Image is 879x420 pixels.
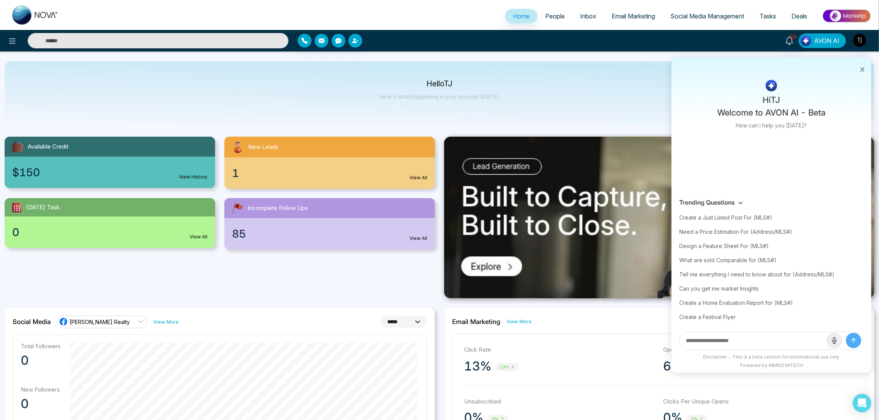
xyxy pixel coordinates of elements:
span: 0 [12,224,19,240]
a: 10+ [780,33,799,47]
a: People [537,9,572,23]
div: Can you get me market Insights [679,281,864,296]
p: Clicks Per Unique Opens [663,397,854,406]
p: New Followers [21,386,61,393]
a: View All [410,235,427,242]
img: Nova CRM Logo [12,5,58,25]
div: Create a Festival Flyer [679,310,864,324]
span: People [545,12,565,20]
span: Available Credit [28,142,68,151]
p: Here's what happening in your account [DATE]. [379,93,500,100]
span: Email Marketing [612,12,655,20]
div: Design a Feature Sheet For (MLS#) [679,239,864,253]
a: View History [179,174,207,180]
span: 1 [232,165,239,181]
img: Market-place.gif [819,7,874,25]
p: Open Rate [663,346,854,354]
img: availableCredit.svg [11,140,25,154]
div: Tell me everything I need to know about for (Address/MLS#) [679,267,864,281]
div: Create a Just Listed Post For (MLS#) [679,210,864,225]
a: Incomplete Follow Ups85View All [220,198,439,250]
span: Social Media Management [670,12,744,20]
div: Open Intercom Messenger [853,394,871,412]
span: Deals [791,12,807,20]
p: 63% [663,359,690,374]
img: followUps.svg [231,201,244,215]
span: $150 [12,164,40,180]
span: Incomplete Follow Ups [247,204,308,213]
a: View More [153,318,179,326]
p: 13% [464,359,491,374]
p: 0 [21,353,61,368]
p: Unsubscribed [464,397,655,406]
img: todayTask.svg [11,201,23,213]
img: AI Logo [766,80,777,91]
span: 13% [496,363,519,372]
span: [DATE] Task [26,203,60,212]
h3: Trending Questions [679,199,735,206]
a: Social Media Management [663,9,752,23]
img: newLeads.svg [231,140,245,154]
p: Hello TJ [379,81,500,87]
span: 10+ [789,33,796,40]
p: Click Rate [464,346,655,354]
span: Inbox [580,12,596,20]
a: Tasks [752,9,784,23]
span: [PERSON_NAME] Realty [70,318,130,326]
a: Email Marketing [604,9,663,23]
a: Inbox [572,9,604,23]
p: Total Followers [21,342,61,350]
h2: Social Media [13,318,51,326]
img: Lead Flow [801,35,811,46]
a: Deals [784,9,815,23]
button: AVON AI [799,33,846,48]
div: Powered by MMNOVATECH [675,362,867,369]
a: View All [410,174,427,181]
a: View More [506,318,532,325]
a: View All [190,233,207,240]
img: . [444,137,874,298]
img: User Avatar [853,34,866,47]
div: What are sold Comparable for (MLS#) [679,253,864,267]
div: Need a Price Estimation For (Address/MLS#) [679,225,864,239]
p: How can I help you [DATE]? [736,121,807,129]
span: 85 [232,226,246,242]
p: Hi TJ Welcome to AVON AI - Beta [717,94,826,119]
h2: Email Marketing [452,318,500,326]
a: Home [505,9,537,23]
span: Tasks [760,12,776,20]
div: Disclaimer - This is a beta version for informational use only [675,354,867,360]
a: New Leads1View All [220,137,439,189]
span: AVON AI [814,36,839,45]
span: Home [513,12,530,20]
div: Create a Home Evaluation Report for (MLS#) [679,296,864,310]
span: New Leads [248,143,279,152]
p: 0 [21,396,61,412]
